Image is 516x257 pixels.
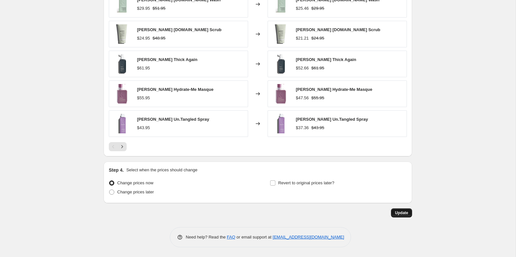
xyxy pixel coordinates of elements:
[137,5,150,12] div: $29.95
[296,5,309,12] div: $25.46
[109,142,127,151] nav: Pagination
[153,5,166,12] strike: $51.95
[117,180,153,185] span: Change prices now
[117,190,154,194] span: Change prices later
[137,95,150,101] div: $55.95
[137,87,214,92] span: [PERSON_NAME] Hydrate-Me Masque
[137,65,150,71] div: $61.95
[227,235,235,239] a: FAQ
[296,95,309,101] div: $47.56
[137,125,150,131] div: $43.95
[137,27,221,32] span: [PERSON_NAME] [DOMAIN_NAME] Scrub
[278,180,334,185] span: Revert to original prices later?
[112,24,132,44] img: SCALP.SPA-SCRUB_drop_shadow-600x825_80x.png
[296,65,309,71] div: $52.66
[112,114,132,133] img: UT_website_80x.png
[395,210,408,215] span: Update
[296,125,309,131] div: $37.36
[112,54,132,74] img: TA_website-600x900_80x.png
[186,235,227,239] span: Need help? Read the
[271,54,291,74] img: TA_website-600x900_80x.png
[311,35,324,42] strike: $24.95
[296,27,380,32] span: [PERSON_NAME] [DOMAIN_NAME] Scrub
[296,57,356,62] span: [PERSON_NAME] Thick Again
[296,117,368,122] span: [PERSON_NAME] Un.Tangled Spray
[271,24,291,44] img: SCALP.SPA-SCRUB_drop_shadow-600x825_80x.png
[273,235,344,239] a: [EMAIL_ADDRESS][DOMAIN_NAME]
[126,167,197,173] p: Select when the prices should change
[118,142,127,151] button: Next
[296,87,372,92] span: [PERSON_NAME] Hydrate-Me Masque
[296,35,309,42] div: $21.21
[137,35,150,42] div: $24.95
[137,117,209,122] span: [PERSON_NAME] Un.Tangled Spray
[137,57,197,62] span: [PERSON_NAME] Thick Again
[311,65,324,71] strike: $61.95
[112,84,132,104] img: KM_HYDRATE-MASK_200ml_80x.webp
[109,167,124,173] h2: Step 4.
[311,95,324,101] strike: $55.95
[311,5,324,12] strike: $29.95
[311,125,324,131] strike: $43.95
[153,35,166,42] strike: $48.95
[391,208,412,217] button: Update
[271,114,291,133] img: UT_website_80x.png
[235,235,273,239] span: or email support at
[271,84,291,104] img: KM_HYDRATE-MASK_200ml_80x.webp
